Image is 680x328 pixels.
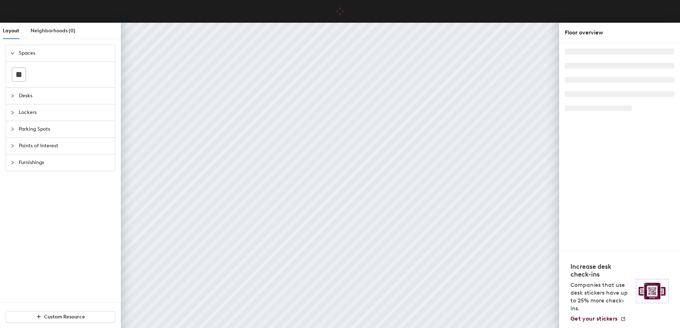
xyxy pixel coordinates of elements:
span: expanded [10,51,15,55]
span: collapsed [10,144,15,148]
span: collapsed [10,160,15,165]
span: Custom Resource [44,314,85,320]
span: Layout [3,28,19,34]
div: Floor overview [565,28,674,37]
span: Get your stickers [570,315,617,322]
a: Get your stickers [570,315,626,322]
span: collapsed [10,127,15,131]
span: Points of Interest [19,138,111,154]
span: Furnishings [19,154,111,171]
button: Custom Resource [6,311,115,323]
span: collapsed [10,110,15,115]
span: Desks [19,88,111,104]
span: Neighborhoods (0) [31,28,75,34]
span: Parking Spots [19,121,111,137]
span: Spaces [19,45,111,61]
img: Sticker logo [636,279,669,303]
span: collapsed [10,94,15,98]
p: Companies that use desk stickers have up to 25% more check-ins. [570,281,632,312]
span: Lockers [19,104,111,121]
h4: Increase desk check-ins [570,263,632,278]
